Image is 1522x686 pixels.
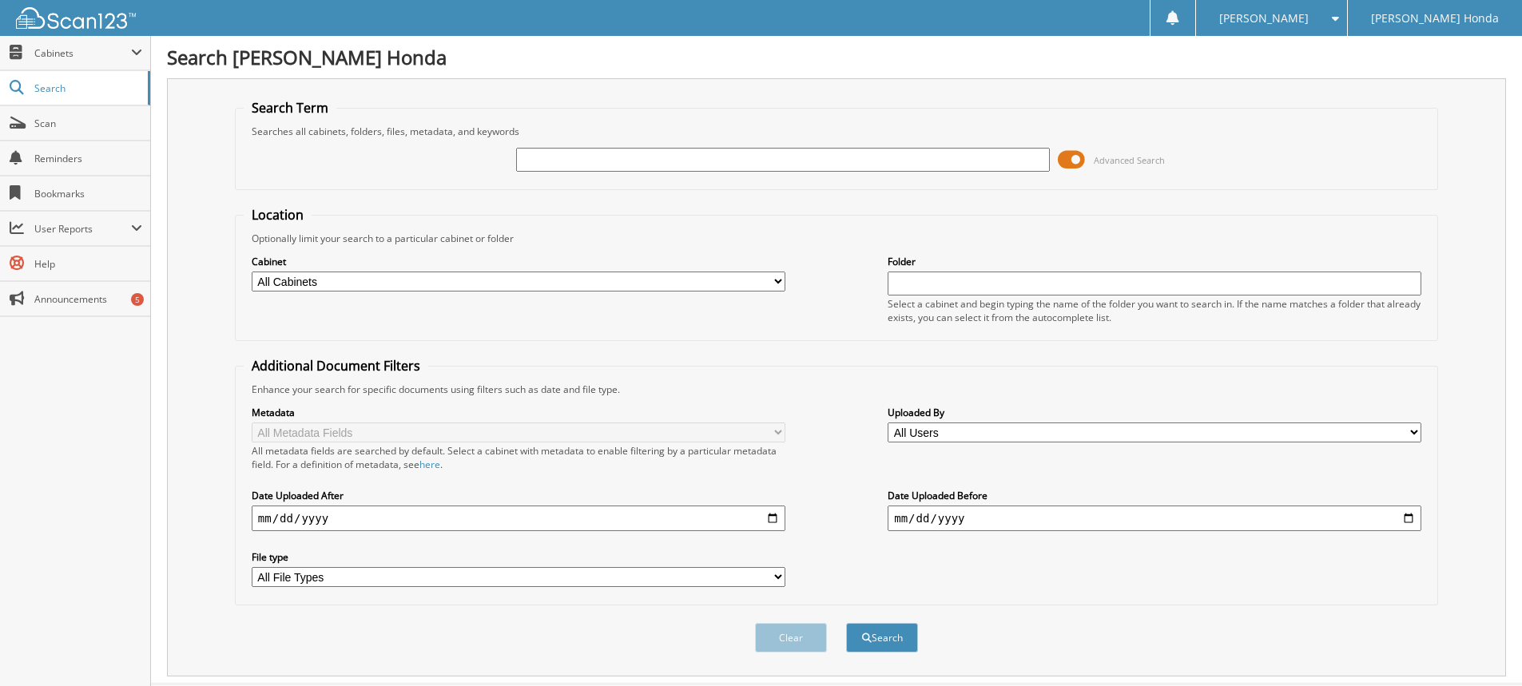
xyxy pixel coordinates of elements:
[252,506,785,531] input: start
[34,257,142,271] span: Help
[167,44,1506,70] h1: Search [PERSON_NAME] Honda
[888,489,1421,502] label: Date Uploaded Before
[252,406,785,419] label: Metadata
[888,297,1421,324] div: Select a cabinet and begin typing the name of the folder you want to search in. If the name match...
[252,550,785,564] label: File type
[1219,14,1309,23] span: [PERSON_NAME]
[252,255,785,268] label: Cabinet
[34,152,142,165] span: Reminders
[252,444,785,471] div: All metadata fields are searched by default. Select a cabinet with metadata to enable filtering b...
[846,623,918,652] button: Search
[888,406,1421,419] label: Uploaded By
[244,232,1429,245] div: Optionally limit your search to a particular cabinet or folder
[252,489,785,502] label: Date Uploaded After
[755,623,827,652] button: Clear
[34,81,140,95] span: Search
[131,293,144,306] div: 5
[34,117,142,130] span: Scan
[888,255,1421,268] label: Folder
[244,206,312,224] legend: Location
[34,222,131,236] span: User Reports
[34,46,131,60] span: Cabinets
[16,7,136,29] img: scan123-logo-white.svg
[244,357,428,375] legend: Additional Document Filters
[419,458,440,471] a: here
[1371,14,1499,23] span: [PERSON_NAME] Honda
[34,187,142,200] span: Bookmarks
[244,99,336,117] legend: Search Term
[244,383,1429,396] div: Enhance your search for specific documents using filters such as date and file type.
[244,125,1429,138] div: Searches all cabinets, folders, files, metadata, and keywords
[888,506,1421,531] input: end
[1094,154,1165,166] span: Advanced Search
[34,292,142,306] span: Announcements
